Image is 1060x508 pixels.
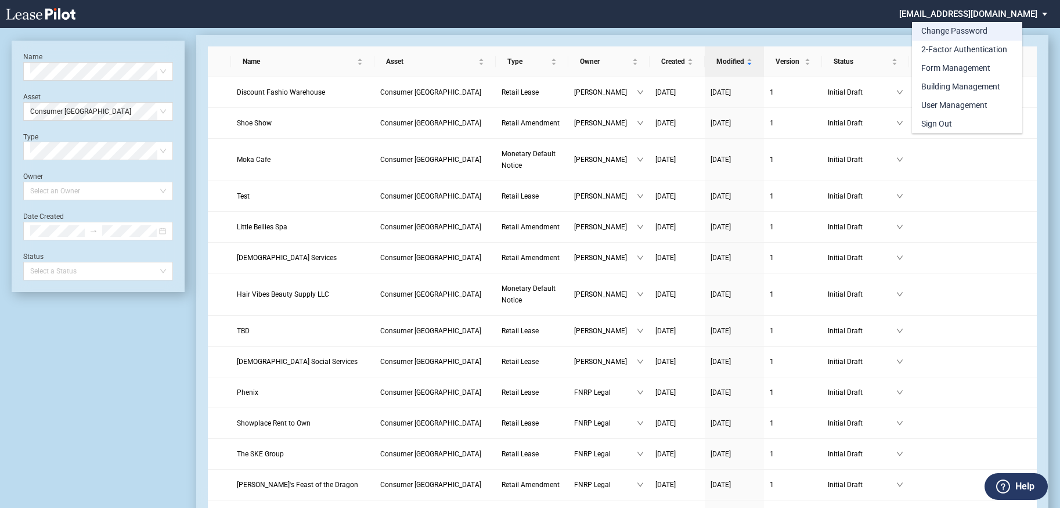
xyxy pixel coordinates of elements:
[921,81,1000,93] div: Building Management
[921,100,987,111] div: User Management
[1015,479,1034,494] label: Help
[921,118,952,130] div: Sign Out
[921,26,987,37] div: Change Password
[921,44,1007,56] div: 2-Factor Authentication
[921,63,990,74] div: Form Management
[985,473,1048,500] button: Help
